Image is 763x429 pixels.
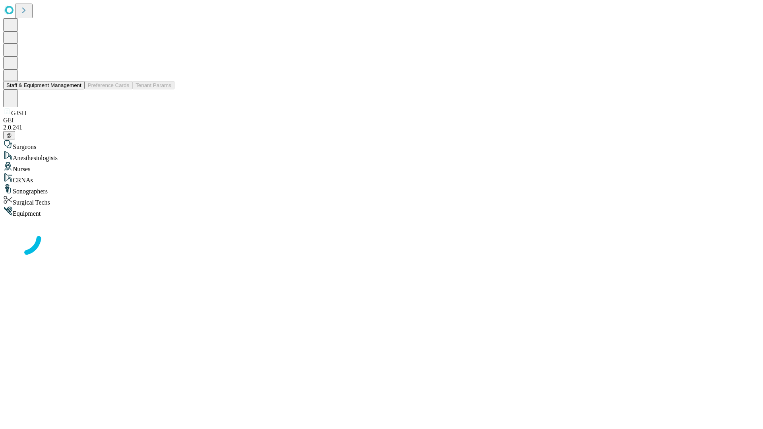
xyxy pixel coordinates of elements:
[6,132,12,138] span: @
[3,124,760,131] div: 2.0.241
[3,195,760,206] div: Surgical Techs
[3,206,760,217] div: Equipment
[3,173,760,184] div: CRNAs
[3,81,85,89] button: Staff & Equipment Management
[85,81,132,89] button: Preference Cards
[3,139,760,151] div: Surgeons
[3,162,760,173] div: Nurses
[3,151,760,162] div: Anesthesiologists
[3,117,760,124] div: GEI
[11,110,26,116] span: GJSH
[3,131,15,139] button: @
[132,81,174,89] button: Tenant Params
[3,184,760,195] div: Sonographers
